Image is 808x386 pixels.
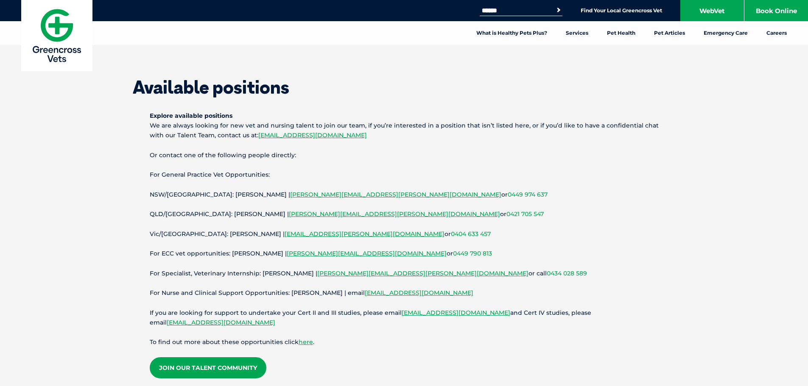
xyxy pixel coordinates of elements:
[556,21,598,45] a: Services
[150,249,659,258] p: For ECC vet opportunities: [PERSON_NAME] | or
[150,190,659,200] p: NSW/[GEOGRAPHIC_DATA]: [PERSON_NAME] | or
[547,269,587,277] a: 0434 028 589
[506,210,544,218] a: 0421 705 547
[150,150,659,160] p: Or contact one of the following people directly:
[290,191,501,198] a: [PERSON_NAME][EMAIL_ADDRESS][PERSON_NAME][DOMAIN_NAME]
[317,269,528,277] a: [PERSON_NAME][EMAIL_ADDRESS][PERSON_NAME][DOMAIN_NAME]
[402,309,510,317] a: [EMAIL_ADDRESS][DOMAIN_NAME]
[150,269,659,278] p: For Specialist, Veterinary Internship: [PERSON_NAME] | or call
[150,308,659,328] p: If you are looking for support to undertake your Cert II and III studies, please email and Cert I...
[167,319,275,326] a: [EMAIL_ADDRESS][DOMAIN_NAME]
[285,230,445,238] a: [EMAIL_ADDRESS][PERSON_NAME][DOMAIN_NAME]
[508,191,548,198] a: 0449 974 637
[453,250,492,257] a: 0449 790 813
[150,337,659,347] p: To find out more about these opportunities click .
[150,111,659,141] p: We are always looking for new vet and nursing talent to join our team, if you’re interested in a ...
[287,250,447,257] a: [PERSON_NAME][EMAIL_ADDRESS][DOMAIN_NAME]
[150,209,659,219] p: QLD/[GEOGRAPHIC_DATA]: [PERSON_NAME] | or
[150,170,659,180] p: For General Practice Vet Opportunities:
[258,131,367,139] a: [EMAIL_ADDRESS][DOMAIN_NAME]
[645,21,694,45] a: Pet Articles
[150,357,266,378] a: Join our Talent Community
[289,210,500,218] a: [PERSON_NAME][EMAIL_ADDRESS][PERSON_NAME][DOMAIN_NAME]
[299,338,313,346] a: here
[133,78,676,96] h1: Available positions
[554,6,563,14] button: Search
[451,230,491,238] a: 0404 633 457
[150,229,659,239] p: Vic/[GEOGRAPHIC_DATA]: [PERSON_NAME] | or
[598,21,645,45] a: Pet Health
[365,289,473,297] a: [EMAIL_ADDRESS][DOMAIN_NAME]
[150,288,659,298] p: For Nurse and Clinical Support Opportunities: [PERSON_NAME] | email
[150,112,232,119] strong: Explore available positions
[467,21,556,45] a: What is Healthy Pets Plus?
[694,21,757,45] a: Emergency Care
[581,7,662,14] a: Find Your Local Greencross Vet
[757,21,796,45] a: Careers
